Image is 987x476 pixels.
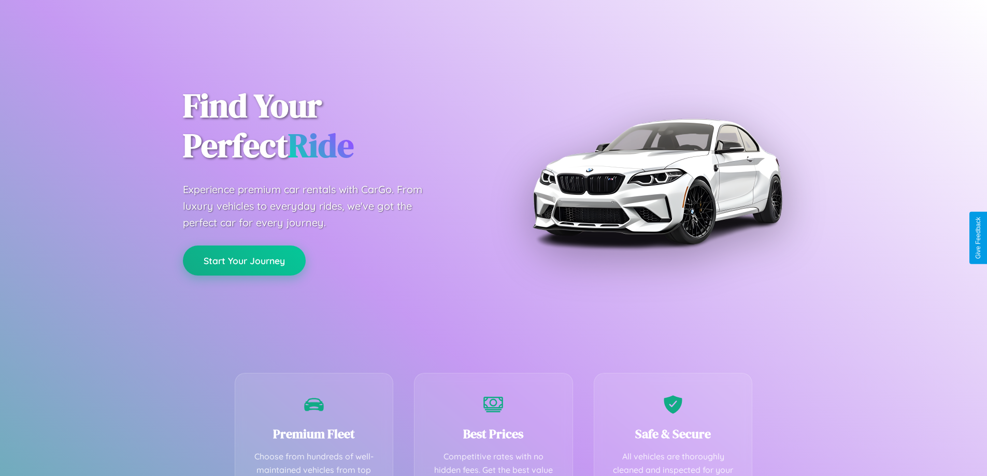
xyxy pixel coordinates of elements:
p: Experience premium car rentals with CarGo. From luxury vehicles to everyday rides, we've got the ... [183,181,442,231]
div: Give Feedback [975,217,982,259]
h3: Safe & Secure [610,425,737,442]
button: Start Your Journey [183,246,306,276]
h3: Premium Fleet [251,425,378,442]
span: Ride [288,123,354,168]
h1: Find Your Perfect [183,86,478,166]
img: Premium BMW car rental vehicle [527,52,786,311]
h3: Best Prices [430,425,557,442]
